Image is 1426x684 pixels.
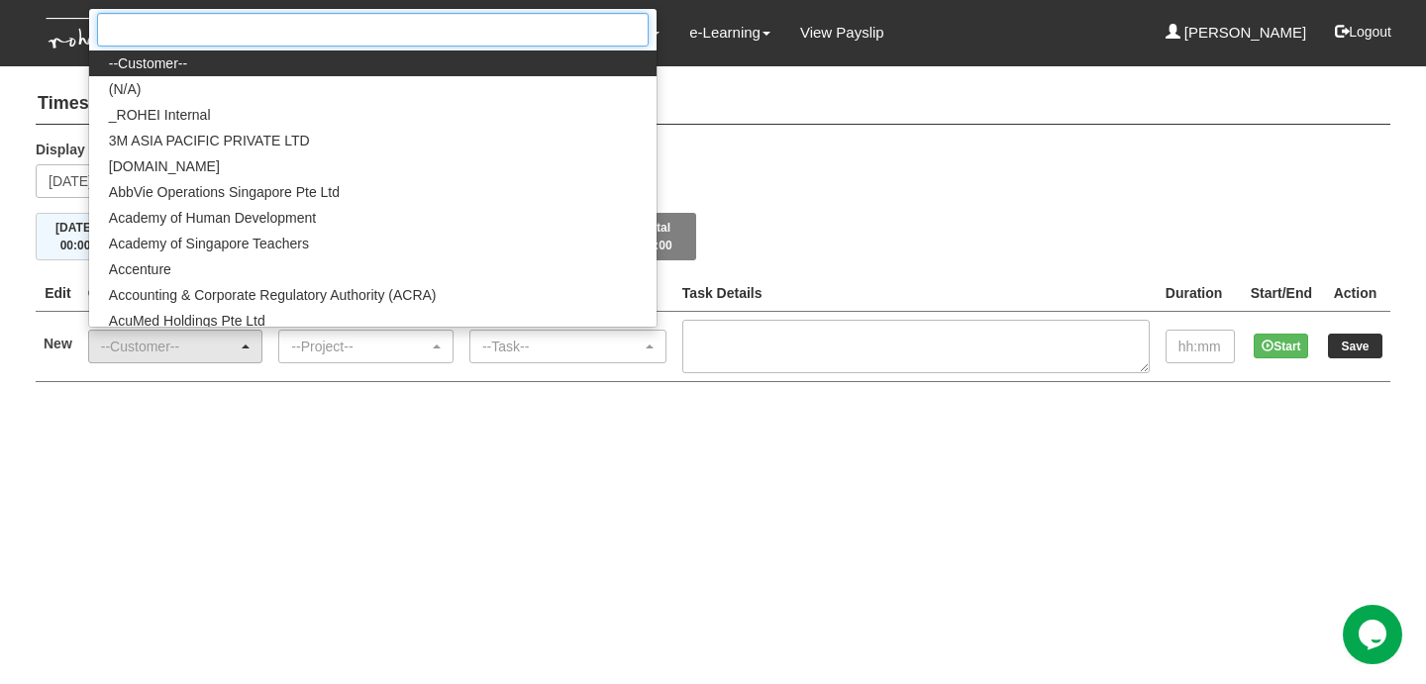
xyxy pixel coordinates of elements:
[291,337,429,356] div: --Project--
[1320,275,1390,312] th: Action
[1343,605,1406,664] iframe: chat widget
[482,337,642,356] div: --Task--
[109,79,142,99] span: (N/A)
[109,105,211,125] span: _ROHEI Internal
[1166,10,1307,55] a: [PERSON_NAME]
[60,239,91,252] span: 00:00
[1158,275,1243,312] th: Duration
[109,182,340,202] span: AbbVie Operations Singapore Pte Ltd
[109,234,309,253] span: Academy of Singapore Teachers
[44,334,72,353] label: New
[800,10,884,55] a: View Payslip
[109,131,310,150] span: 3M ASIA PACIFIC PRIVATE LTD
[36,213,1390,260] div: Timesheet Week Summary
[36,140,164,159] label: Display the week of
[642,239,672,252] span: 00:00
[97,13,649,47] input: Search
[1254,334,1308,358] button: Start
[1243,275,1320,312] th: Start/End
[109,208,316,228] span: Academy of Human Development
[278,330,454,363] button: --Project--
[1328,334,1382,358] input: Save
[36,275,80,312] th: Edit
[109,156,220,176] span: [DOMAIN_NAME]
[1166,330,1235,363] input: hh:mm
[689,10,770,55] a: e-Learning
[469,330,666,363] button: --Task--
[109,53,187,73] span: --Customer--
[674,275,1158,312] th: Task Details
[109,285,437,305] span: Accounting & Corporate Regulatory Authority (ACRA)
[80,275,271,312] th: Client
[101,337,239,356] div: --Customer--
[88,330,263,363] button: --Customer--
[109,259,171,279] span: Accenture
[36,213,115,260] button: [DATE]00:00
[1321,8,1405,55] button: Logout
[36,84,1390,125] h4: Timesheets
[109,311,265,331] span: AcuMed Holdings Pte Ltd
